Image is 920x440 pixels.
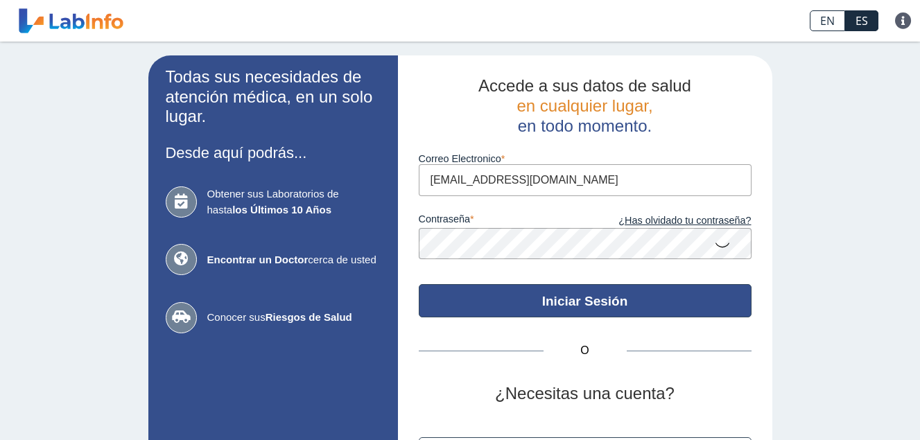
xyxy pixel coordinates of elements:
[232,204,331,215] b: los Últimos 10 Años
[419,153,752,164] label: Correo Electronico
[419,284,752,317] button: Iniciar Sesión
[166,144,381,161] h3: Desde aquí podrás...
[544,342,627,359] span: O
[419,384,752,404] h2: ¿Necesitas una cuenta?
[478,76,691,95] span: Accede a sus datos de salud
[517,96,652,115] span: en cualquier lugar,
[419,213,585,229] label: contraseña
[207,310,381,326] span: Conocer sus
[266,311,352,323] b: Riesgos de Salud
[207,186,381,218] span: Obtener sus Laboratorios de hasta
[797,386,905,425] iframe: Help widget launcher
[207,254,309,265] b: Encontrar un Doctor
[518,116,652,135] span: en todo momento.
[166,67,381,127] h2: Todas sus necesidades de atención médica, en un solo lugar.
[810,10,845,31] a: EN
[585,213,752,229] a: ¿Has olvidado tu contraseña?
[207,252,381,268] span: cerca de usted
[845,10,878,31] a: ES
